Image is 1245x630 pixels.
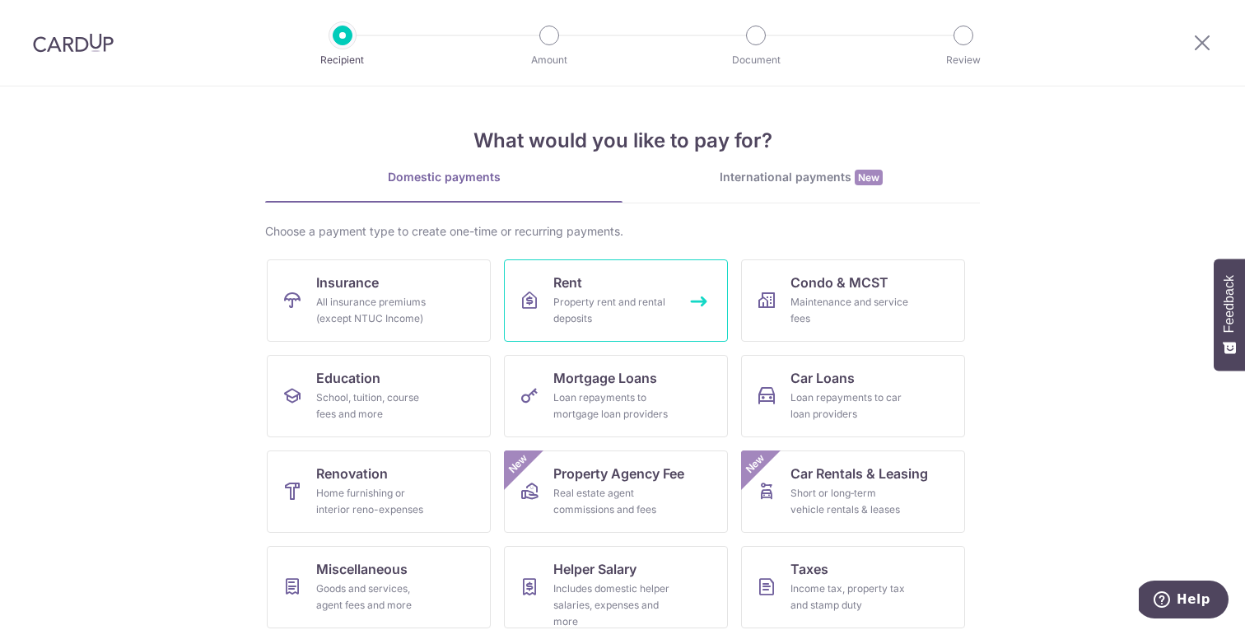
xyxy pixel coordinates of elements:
[316,559,408,579] span: Miscellaneous
[33,33,114,53] img: CardUp
[505,450,532,478] span: New
[504,450,728,533] a: Property Agency FeeReal estate agent commissions and feesNew
[790,485,909,518] div: Short or long‑term vehicle rentals & leases
[855,170,883,185] span: New
[316,581,435,614] div: Goods and services, agent fees and more
[316,368,380,388] span: Education
[790,464,928,483] span: Car Rentals & Leasing
[267,546,491,628] a: MiscellaneousGoods and services, agent fees and more
[553,294,672,327] div: Property rent and rental deposits
[267,450,491,533] a: RenovationHome furnishing or interior reno-expenses
[265,169,622,185] div: Domestic payments
[1139,581,1229,622] iframe: Opens a widget where you can find more information
[553,390,672,422] div: Loan repayments to mortgage loan providers
[265,223,980,240] div: Choose a payment type to create one-time or recurring payments.
[1214,259,1245,371] button: Feedback - Show survey
[488,52,610,68] p: Amount
[790,390,909,422] div: Loan repayments to car loan providers
[695,52,817,68] p: Document
[741,546,965,628] a: TaxesIncome tax, property tax and stamp duty
[316,294,435,327] div: All insurance premiums (except NTUC Income)
[265,126,980,156] h4: What would you like to pay for?
[741,259,965,342] a: Condo & MCSTMaintenance and service fees
[622,169,980,186] div: International payments
[553,464,684,483] span: Property Agency Fee
[790,273,888,292] span: Condo & MCST
[504,355,728,437] a: Mortgage LoansLoan repayments to mortgage loan providers
[316,464,388,483] span: Renovation
[902,52,1024,68] p: Review
[267,355,491,437] a: EducationSchool, tuition, course fees and more
[790,581,909,614] div: Income tax, property tax and stamp duty
[1222,275,1237,333] span: Feedback
[282,52,403,68] p: Recipient
[742,450,769,478] span: New
[790,559,828,579] span: Taxes
[741,450,965,533] a: Car Rentals & LeasingShort or long‑term vehicle rentals & leasesNew
[504,546,728,628] a: Helper SalaryIncludes domestic helper salaries, expenses and more
[553,273,582,292] span: Rent
[504,259,728,342] a: RentProperty rent and rental deposits
[316,485,435,518] div: Home furnishing or interior reno-expenses
[553,485,672,518] div: Real estate agent commissions and fees
[741,355,965,437] a: Car LoansLoan repayments to car loan providers
[553,368,657,388] span: Mortgage Loans
[316,390,435,422] div: School, tuition, course fees and more
[316,273,379,292] span: Insurance
[790,294,909,327] div: Maintenance and service fees
[553,581,672,630] div: Includes domestic helper salaries, expenses and more
[790,368,855,388] span: Car Loans
[553,559,636,579] span: Helper Salary
[267,259,491,342] a: InsuranceAll insurance premiums (except NTUC Income)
